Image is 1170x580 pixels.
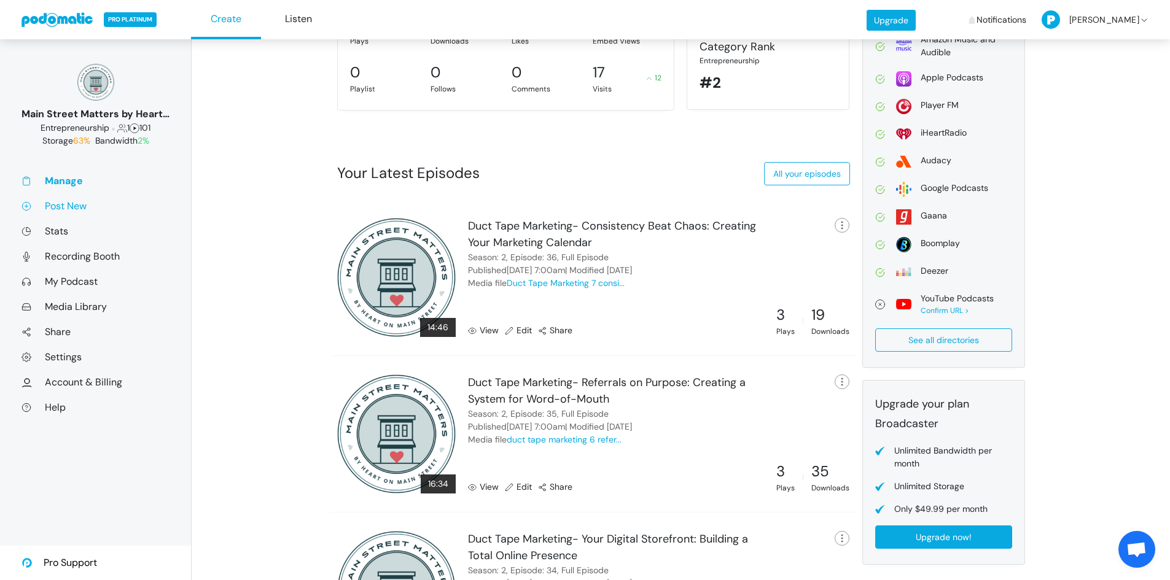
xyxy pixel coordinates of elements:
a: Post New [21,199,170,212]
a: Upgrade [867,10,916,31]
a: See all directories [875,328,1012,352]
div: Broadcaster [875,416,1012,432]
div: Open chat [1118,531,1155,568]
a: Edit [505,324,532,337]
div: Player FM [921,99,959,112]
div: | [802,315,804,326]
div: 14:46 [420,318,456,337]
div: Audacy [921,154,951,167]
div: Plays [350,36,419,47]
div: Unlimited Bandwidth per month [894,444,1012,470]
img: audacy-5d0199fadc8dc77acc7c395e9e27ef384d0cbdead77bf92d3603ebf283057071.svg [896,154,911,169]
span: 63% [73,135,90,146]
span: 2% [138,135,149,146]
div: | [802,471,804,482]
div: iHeartRadio [921,126,967,139]
a: Gaana [875,209,1012,225]
div: Gaana [921,209,947,222]
a: Media Library [21,300,170,313]
a: Share [538,481,572,493]
a: [PERSON_NAME] [1042,2,1149,38]
div: Follows [431,83,499,95]
div: Published | Modified [DATE] [468,420,632,433]
span: Episodes [130,122,139,133]
div: 0 [512,61,521,83]
div: Visits [593,83,661,95]
a: Listen [263,1,333,39]
div: Deezer [921,265,948,277]
div: Confirm URL > [921,305,994,316]
span: [PERSON_NAME] [1069,2,1139,38]
a: Settings [21,350,170,363]
div: Upgrade your plan [875,396,1012,412]
img: 150x150_17130234.png [77,64,114,101]
div: #2 [700,72,837,94]
div: 0 [431,61,440,83]
a: Manage [21,174,170,187]
div: Media file [468,277,625,290]
div: Plays [776,482,795,493]
span: Storage [42,135,93,146]
div: Only $49.99 per month [894,503,988,516]
img: boomplay-2b96be17c781bb6067f62690a2aa74937c828758cf5668dffdf1db111eff7552.svg [896,237,911,252]
a: Upgrade now! [875,525,1012,549]
div: Amazon Music and Audible [921,33,1012,59]
time: September 15, 2025 7:00am [507,265,565,276]
div: Likes [512,36,580,47]
div: Season: 2, Episode: 35, Full Episode [468,408,609,420]
img: apple-26106266178e1f815f76c7066005aa6211188c2910869e7447b8cdd3a6512788.svg [896,71,911,87]
div: Unlimited Storage [894,480,964,493]
a: Create [191,1,261,39]
div: Embed Views [593,36,661,47]
span: Notifications [977,2,1026,38]
img: youtube-a762549b032a4d8d7c7d8c7d6f94e90d57091a29b762dad7ef63acd86806a854.svg [896,296,911,312]
a: Boomplay [875,237,1012,252]
a: Edit [505,481,532,493]
div: Duct Tape Marketing- Consistency Beat Chaos: Creating Your Marketing Calendar [468,218,762,251]
a: duct tape marketing 6 refer... [507,434,622,445]
img: player_fm-2f731f33b7a5920876a6a59fec1291611fade0905d687326e1933154b96d4679.svg [896,99,911,114]
div: Duct Tape Marketing- Referrals on Purpose: Creating a System for Word-of-Mouth [468,374,762,408]
div: Media file [468,433,622,446]
div: Comments [512,83,580,95]
a: View [468,324,499,337]
div: Downloads [811,326,849,337]
a: Pro Support [21,546,97,580]
div: Published | Modified [DATE] [468,264,632,277]
time: September 11, 2025 7:00am [507,421,565,432]
a: Share [21,325,170,338]
a: Player FM [875,99,1012,114]
img: deezer-17854ec532559b166877d7d89d3279c345eec2f597ff2478aebf0db0746bb0cd.svg [896,265,911,280]
span: PRO PLATINUM [104,12,157,27]
div: Apple Podcasts [921,71,983,84]
a: Amazon Music and Audible [875,33,1012,59]
div: 16:34 [421,474,456,493]
div: Playlist [350,83,419,95]
span: Bandwidth [95,135,149,146]
div: 3 [776,304,795,326]
a: Share [538,324,572,337]
span: Business: Entrepreneurship [41,122,109,133]
div: Your Latest Episodes [337,162,480,184]
div: Google Podcasts [921,182,988,195]
div: 19 [811,304,849,326]
a: iHeartRadio [875,126,1012,142]
a: View [468,481,499,493]
img: amazon-69639c57110a651e716f65801135d36e6b1b779905beb0b1c95e1d99d62ebab9.svg [896,38,911,53]
div: Season: 2, Episode: 36, Full Episode [468,251,609,264]
a: Google Podcasts [875,182,1012,197]
a: Apple Podcasts [875,71,1012,87]
a: Stats [21,225,170,238]
div: Boomplay [921,237,960,250]
div: Season: 2, Episode: 34, Full Episode [468,564,609,577]
div: YouTube Podcasts [921,292,994,305]
img: gaana-acdc428d6f3a8bcf3dfc61bc87d1a5ed65c1dda5025f5609f03e44ab3dd96560.svg [896,209,911,225]
div: 1 101 [21,122,170,134]
a: Help [21,401,170,414]
img: 300x300_17130234.png [337,374,456,493]
div: 12 [647,72,661,83]
div: Category Rank [700,39,837,55]
div: Entrepreneurship [700,55,837,66]
a: YouTube Podcasts Confirm URL > [875,292,1012,316]
img: google-2dbf3626bd965f54f93204bbf7eeb1470465527e396fa5b4ad72d911f40d0c40.svg [896,182,911,197]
